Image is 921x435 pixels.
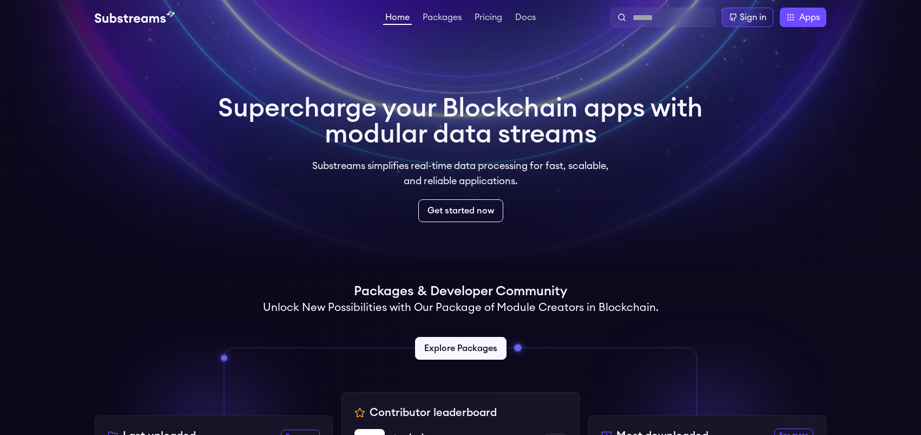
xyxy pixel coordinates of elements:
[472,13,504,24] a: Pricing
[218,95,703,147] h1: Supercharge your Blockchain apps with modular data streams
[799,11,820,24] span: Apps
[420,13,464,24] a: Packages
[263,300,659,315] h2: Unlock New Possibilities with Our Package of Module Creators in Blockchain.
[305,158,616,189] p: Substreams simplifies real-time data processing for fast, scalable, and reliable applications.
[354,283,567,300] h1: Packages & Developer Community
[513,13,538,24] a: Docs
[415,337,506,360] a: Explore Packages
[722,8,773,27] a: Sign in
[418,199,503,222] a: Get started now
[95,11,175,24] img: Substream's logo
[383,13,412,25] a: Home
[740,11,766,24] div: Sign in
